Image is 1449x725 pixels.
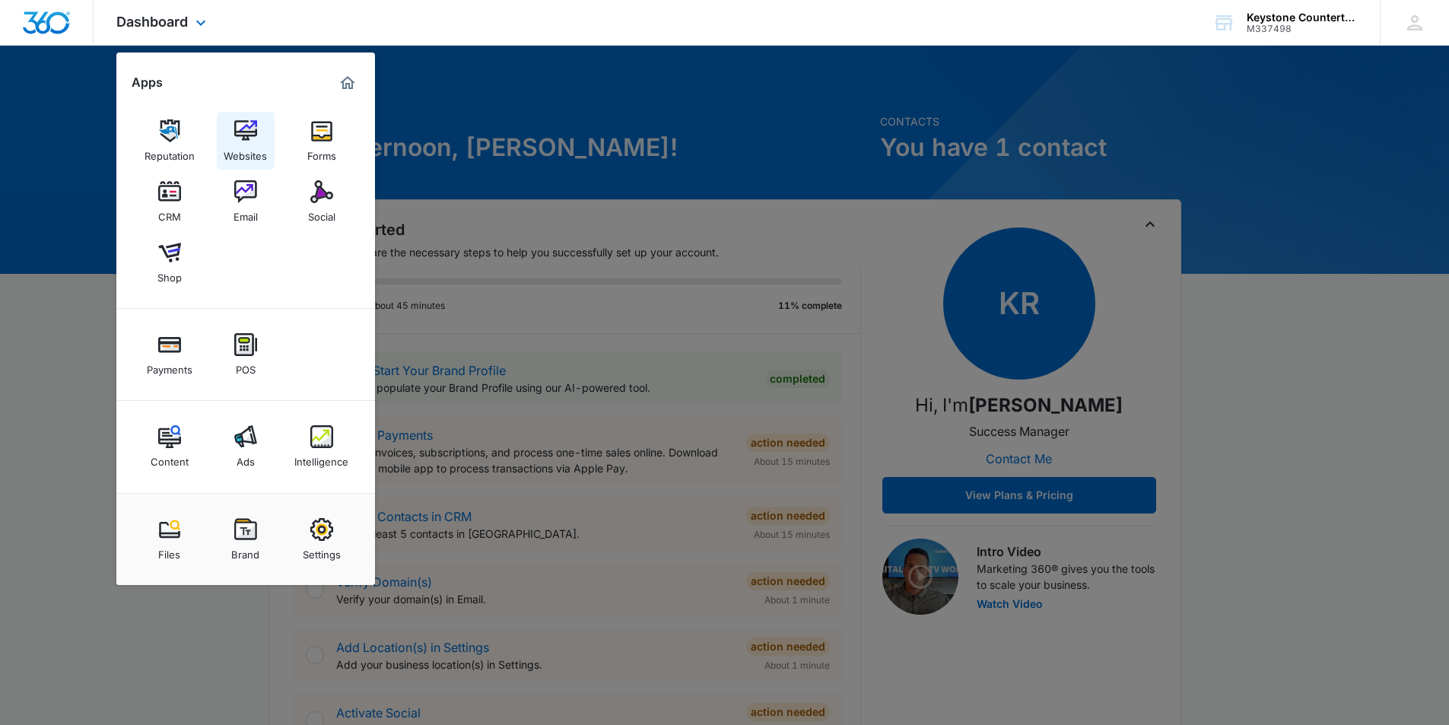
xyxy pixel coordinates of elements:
a: Social [293,173,351,231]
h2: Apps [132,75,163,90]
a: Websites [217,112,275,170]
div: account id [1247,24,1358,34]
div: Content [151,448,189,468]
a: Content [141,418,199,475]
a: Files [141,510,199,568]
div: Intelligence [294,448,348,468]
a: Payments [141,326,199,383]
a: Reputation [141,112,199,170]
div: Shop [157,264,182,284]
a: POS [217,326,275,383]
div: Payments [147,356,192,376]
a: Email [217,173,275,231]
a: Forms [293,112,351,170]
a: Marketing 360® Dashboard [335,71,360,95]
a: Intelligence [293,418,351,475]
div: CRM [158,203,181,223]
a: Settings [293,510,351,568]
div: Social [308,203,335,223]
div: account name [1247,11,1358,24]
div: Brand [231,541,259,561]
div: Files [158,541,180,561]
div: POS [236,356,256,376]
a: CRM [141,173,199,231]
a: Shop [141,234,199,291]
div: Forms [307,142,336,162]
a: Ads [217,418,275,475]
div: Ads [237,448,255,468]
div: Websites [224,142,267,162]
div: Settings [303,541,341,561]
a: Brand [217,510,275,568]
span: Dashboard [116,14,188,30]
div: Email [234,203,258,223]
div: Reputation [145,142,195,162]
